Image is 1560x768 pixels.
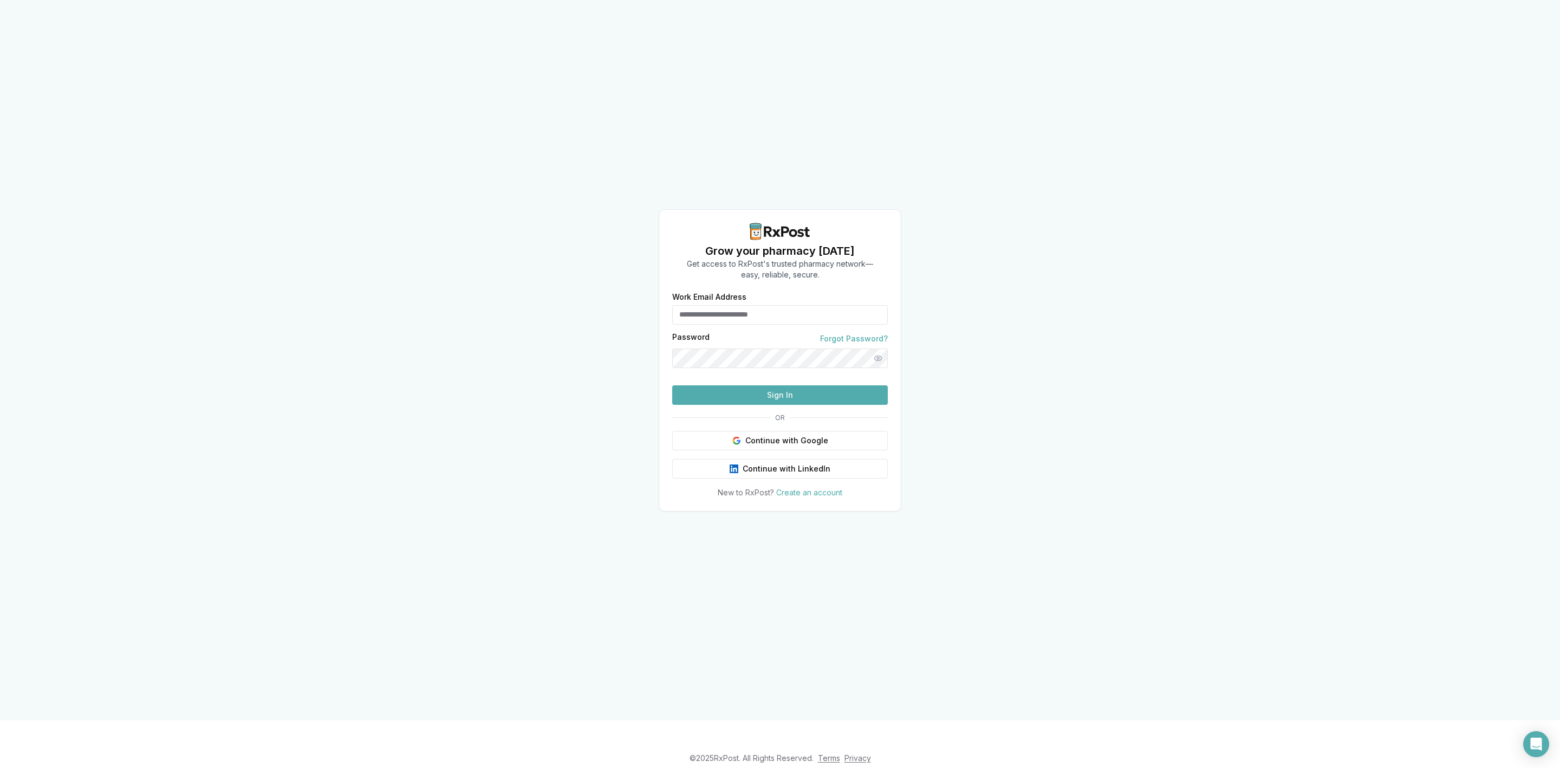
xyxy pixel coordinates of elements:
[844,753,871,763] a: Privacy
[672,333,710,344] label: Password
[771,414,789,422] span: OR
[687,243,873,259] h1: Grow your pharmacy [DATE]
[776,488,842,497] a: Create an account
[820,333,888,344] a: Forgot Password?
[672,385,888,405] button: Sign In
[730,464,738,473] img: LinkedIn
[1523,731,1549,757] div: Open Intercom Messenger
[818,753,840,763] a: Terms
[732,436,741,445] img: Google
[672,459,888,479] button: Continue with LinkedIn
[672,431,888,450] button: Continue with Google
[718,488,774,497] span: New to RxPost?
[687,259,873,280] p: Get access to RxPost's trusted pharmacy network— easy, reliable, secure.
[672,293,888,301] label: Work Email Address
[868,348,888,368] button: Show password
[745,223,815,240] img: RxPost Logo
